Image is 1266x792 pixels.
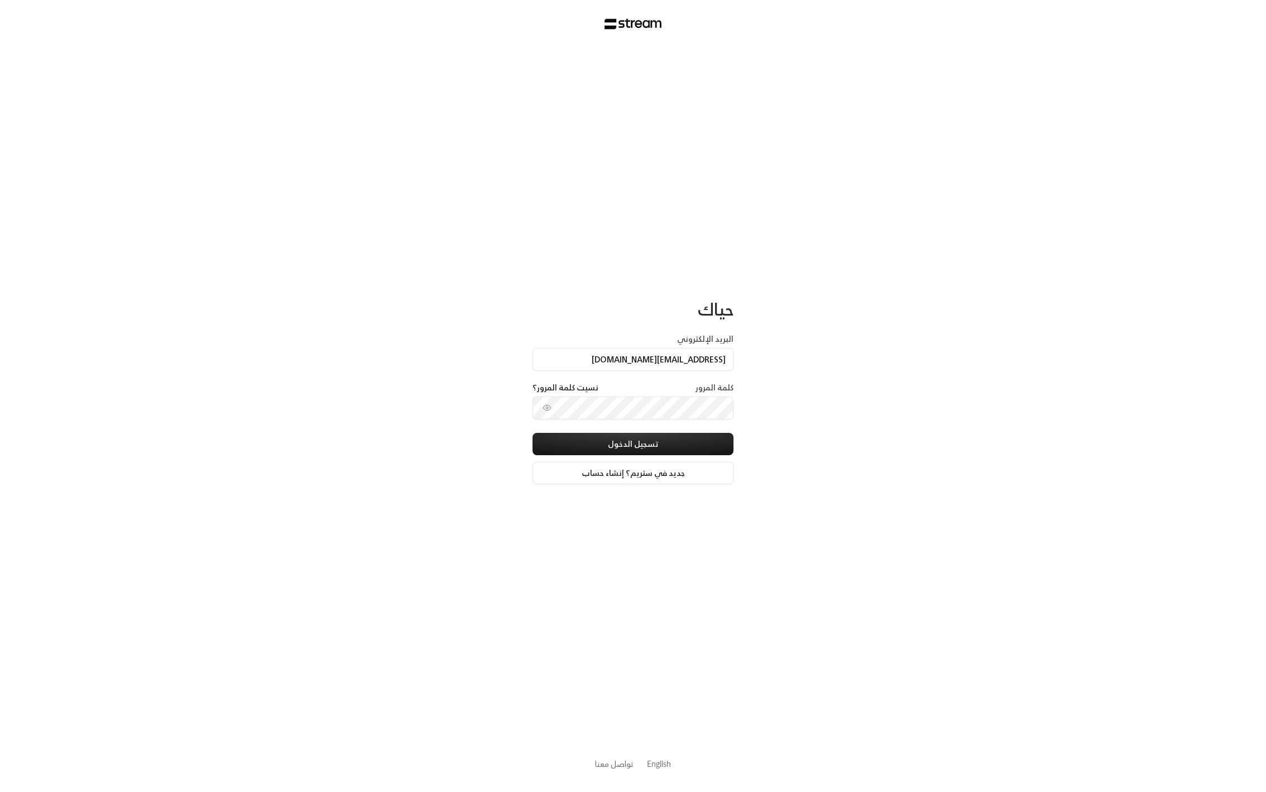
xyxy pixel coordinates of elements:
label: كلمة المرور [696,382,733,393]
span: حياك [698,294,733,324]
label: البريد الإلكتروني [677,333,733,345]
a: جديد في ستريم؟ إنشاء حساب [533,462,733,484]
button: toggle password visibility [538,399,556,417]
a: تواصل معنا [595,757,634,771]
button: تواصل معنا [595,758,634,770]
a: English [647,753,671,774]
img: Stream Logo [605,18,662,30]
a: نسيت كلمة المرور؟ [533,382,598,393]
button: تسجيل الدخول [533,433,733,455]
